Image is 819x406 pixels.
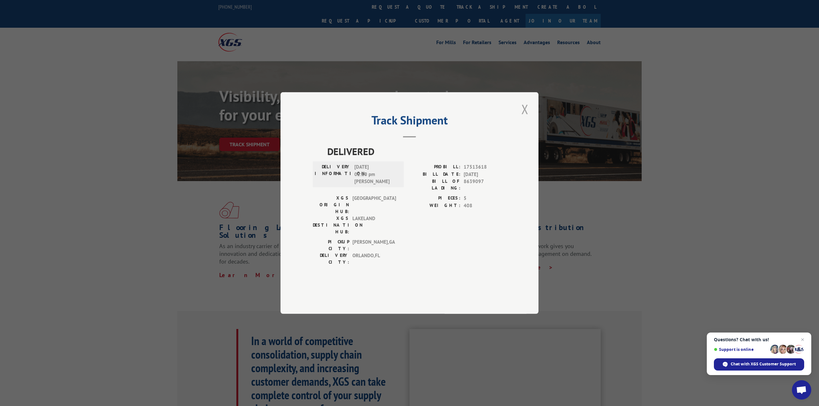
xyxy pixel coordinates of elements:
[410,202,460,209] label: WEIGHT:
[464,163,506,171] span: 17513618
[714,358,804,371] span: Chat with XGS Customer Support
[315,163,351,185] label: DELIVERY INFORMATION:
[327,144,506,159] span: DELIVERED
[464,195,506,202] span: 5
[352,215,396,235] span: LAKELAND
[352,238,396,252] span: [PERSON_NAME] , GA
[410,171,460,178] label: BILL DATE:
[410,178,460,191] label: BILL OF LADING:
[354,163,398,185] span: [DATE] 02:10 pm [PERSON_NAME]
[313,195,349,215] label: XGS ORIGIN HUB:
[464,178,506,191] span: 8639097
[731,361,796,367] span: Chat with XGS Customer Support
[313,252,349,266] label: DELIVERY CITY:
[313,116,506,128] h2: Track Shipment
[313,215,349,235] label: XGS DESTINATION HUB:
[352,252,396,266] span: ORLANDO , FL
[410,163,460,171] label: PROBILL:
[464,202,506,209] span: 408
[519,100,530,118] button: Close modal
[714,337,804,342] span: Questions? Chat with us!
[464,171,506,178] span: [DATE]
[352,195,396,215] span: [GEOGRAPHIC_DATA]
[792,380,811,400] a: Open chat
[410,195,460,202] label: PIECES:
[313,238,349,252] label: PICKUP CITY:
[714,347,768,352] span: Support is online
